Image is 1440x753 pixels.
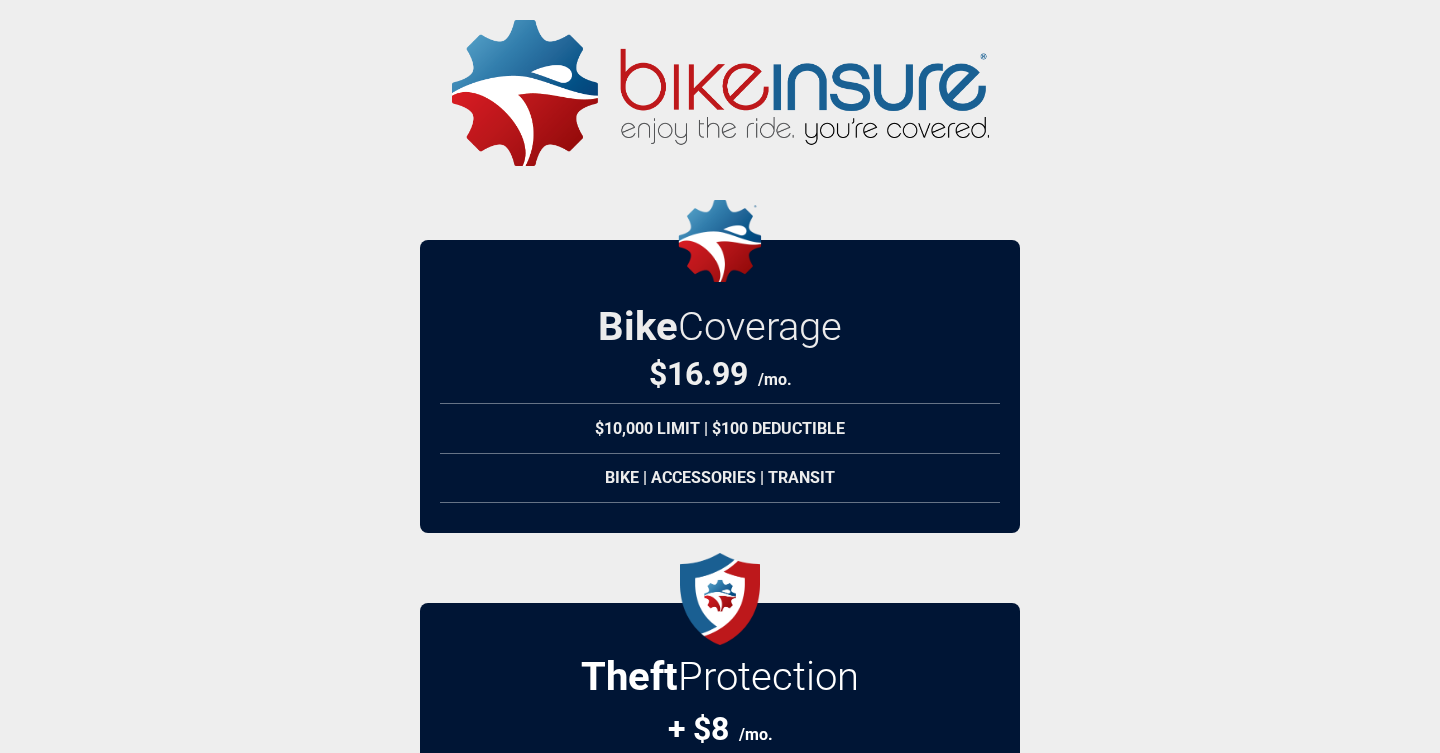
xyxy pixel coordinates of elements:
div: Bike | Accessories | Transit [440,453,1000,503]
strong: Theft [581,653,678,700]
span: Coverage [678,303,842,350]
span: /mo. [739,725,773,744]
div: + $8 [668,710,773,748]
span: /mo. [758,370,792,389]
div: $16.99 [649,355,792,393]
div: $10,000 Limit | $100 Deductible [440,403,1000,454]
h2: Bike [598,303,842,350]
h2: Protection [581,653,859,700]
